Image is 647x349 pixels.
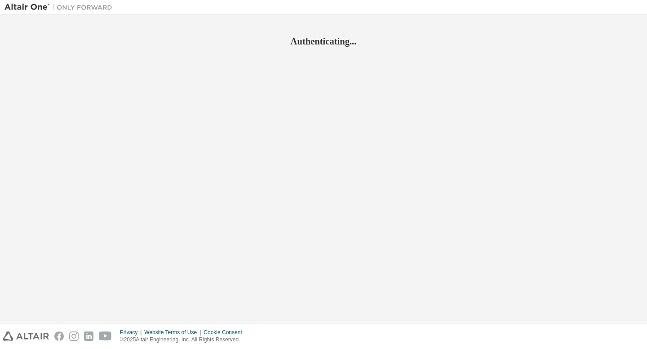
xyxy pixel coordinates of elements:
img: youtube.svg [99,331,112,341]
div: Cookie Consent [204,329,247,336]
p: © 2025 Altair Engineering, Inc. All Rights Reserved. [120,336,248,344]
h2: Authenticating... [4,35,643,47]
img: Altair One [4,3,117,12]
div: Website Terms of Use [144,329,204,336]
img: instagram.svg [69,331,79,341]
div: Privacy [120,329,144,336]
img: linkedin.svg [84,331,93,341]
img: facebook.svg [54,331,64,341]
img: altair_logo.svg [3,331,49,341]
